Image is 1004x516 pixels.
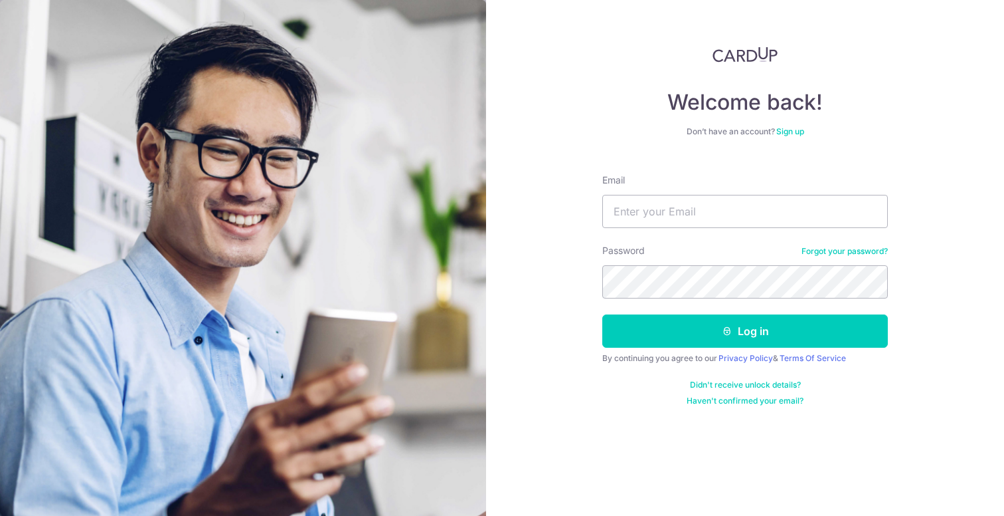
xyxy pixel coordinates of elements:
[712,47,778,63] img: CardUp Logo
[602,244,645,257] label: Password
[780,353,846,363] a: Terms Of Service
[690,380,801,390] a: Didn't receive unlock details?
[602,315,888,348] button: Log in
[718,353,773,363] a: Privacy Policy
[602,353,888,364] div: By continuing you agree to our &
[602,195,888,228] input: Enter your Email
[687,396,803,406] a: Haven't confirmed your email?
[801,246,888,257] a: Forgot your password?
[602,174,625,187] label: Email
[602,89,888,116] h4: Welcome back!
[776,126,804,136] a: Sign up
[602,126,888,137] div: Don’t have an account?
